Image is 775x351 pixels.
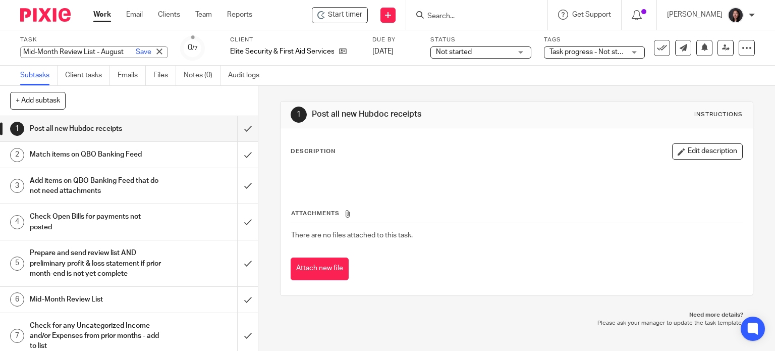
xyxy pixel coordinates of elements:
[230,46,334,57] p: Elite Security & First Aid Services Inc.
[372,36,418,44] label: Due by
[312,109,538,120] h1: Post all new Hubdoc receipts
[328,10,362,20] span: Start timer
[572,11,611,18] span: Get Support
[372,48,394,55] span: [DATE]
[694,111,743,119] div: Instructions
[10,179,24,193] div: 3
[290,319,744,327] p: Please ask your manager to update the task template.
[153,66,176,85] a: Files
[549,48,645,56] span: Task progress - Not started + 2
[290,311,744,319] p: Need more details?
[227,10,252,20] a: Reports
[230,36,360,44] label: Client
[195,10,212,20] a: Team
[10,122,24,136] div: 1
[10,329,24,343] div: 7
[93,10,111,20] a: Work
[30,245,161,281] h1: Prepare and send review list AND preliminary profit & loss statement if prior month-end is not ye...
[426,12,517,21] input: Search
[30,121,161,136] h1: Post all new Hubdoc receipts
[30,147,161,162] h1: Match items on QBO Banking Feed
[436,48,472,56] span: Not started
[672,143,743,160] button: Edit description
[20,8,71,22] img: Pixie
[10,215,24,229] div: 4
[20,66,58,85] a: Subtasks
[430,36,531,44] label: Status
[65,66,110,85] a: Client tasks
[667,10,723,20] p: [PERSON_NAME]
[291,258,349,280] button: Attach new file
[126,10,143,20] a: Email
[30,173,161,199] h1: Add items on QBO Banking Feed that do not need attachments
[312,7,368,23] div: Elite Security & First Aid Services Inc. - Mid-Month Review List - August
[10,257,24,271] div: 5
[20,46,168,58] div: Mid-Month Review List - August
[728,7,744,23] img: Lili%20square.jpg
[291,211,340,216] span: Attachments
[10,148,24,162] div: 2
[20,36,168,44] label: Task
[10,92,66,109] button: + Add subtask
[30,292,161,307] h1: Mid-Month Review List
[192,45,198,51] small: /7
[118,66,146,85] a: Emails
[228,66,267,85] a: Audit logs
[544,36,645,44] label: Tags
[30,209,161,235] h1: Check Open Bills for payments not posted
[10,292,24,307] div: 6
[291,232,413,239] span: There are no files attached to this task.
[184,66,220,85] a: Notes (0)
[291,147,336,156] p: Description
[158,10,180,20] a: Clients
[291,107,307,123] div: 1
[188,42,198,54] div: 0
[136,47,151,57] a: Save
